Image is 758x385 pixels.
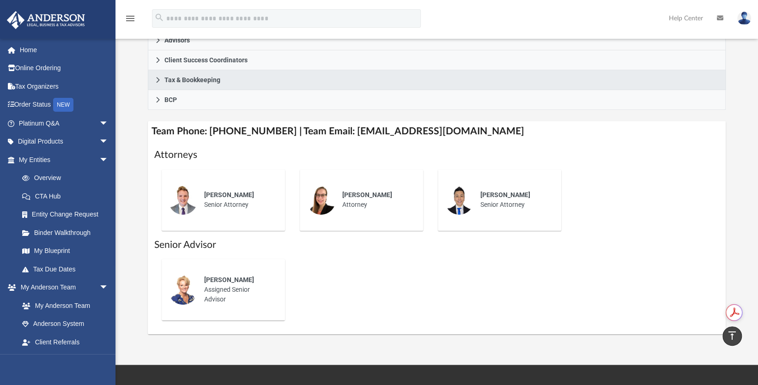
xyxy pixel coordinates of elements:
[13,296,113,315] a: My Anderson Team
[336,184,417,216] div: Attorney
[6,114,122,132] a: Platinum Q&Aarrow_drop_down
[480,191,530,199] span: [PERSON_NAME]
[198,269,279,311] div: Assigned Senior Advisor
[164,57,248,63] span: Client Success Coordinators
[13,223,122,242] a: Binder Walkthrough
[148,90,726,110] a: BCP
[148,121,726,142] h4: Team Phone: [PHONE_NUMBER] | Team Email: [EMAIL_ADDRESS][DOMAIN_NAME]
[125,18,136,24] a: menu
[154,12,164,23] i: search
[13,205,122,224] a: Entity Change Request
[6,278,118,297] a: My Anderson Teamarrow_drop_down
[154,148,720,162] h1: Attorneys
[99,114,118,133] span: arrow_drop_down
[168,275,198,305] img: thumbnail
[53,98,73,112] div: NEW
[164,96,177,103] span: BCP
[13,260,122,278] a: Tax Due Dates
[125,13,136,24] i: menu
[99,132,118,151] span: arrow_drop_down
[148,30,726,50] a: Advisors
[164,37,190,43] span: Advisors
[4,11,88,29] img: Anderson Advisors Platinum Portal
[474,184,555,216] div: Senior Attorney
[13,315,118,333] a: Anderson System
[13,333,118,351] a: Client Referrals
[6,41,122,59] a: Home
[727,330,738,341] i: vertical_align_top
[737,12,751,25] img: User Pic
[99,150,118,169] span: arrow_drop_down
[6,351,118,370] a: My Documentsarrow_drop_down
[154,238,720,252] h1: Senior Advisor
[99,278,118,297] span: arrow_drop_down
[204,191,254,199] span: [PERSON_NAME]
[6,150,122,169] a: My Entitiesarrow_drop_down
[164,77,220,83] span: Tax & Bookkeeping
[204,276,254,283] span: [PERSON_NAME]
[306,185,336,215] img: thumbnail
[168,185,198,215] img: thumbnail
[148,50,726,70] a: Client Success Coordinators
[6,59,122,78] a: Online Ordering
[99,351,118,370] span: arrow_drop_down
[722,326,742,346] a: vertical_align_top
[6,132,122,151] a: Digital Productsarrow_drop_down
[13,242,118,260] a: My Blueprint
[13,169,122,187] a: Overview
[444,185,474,215] img: thumbnail
[6,96,122,114] a: Order StatusNEW
[198,184,279,216] div: Senior Attorney
[6,77,122,96] a: Tax Organizers
[13,187,122,205] a: CTA Hub
[148,70,726,90] a: Tax & Bookkeeping
[342,191,392,199] span: [PERSON_NAME]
